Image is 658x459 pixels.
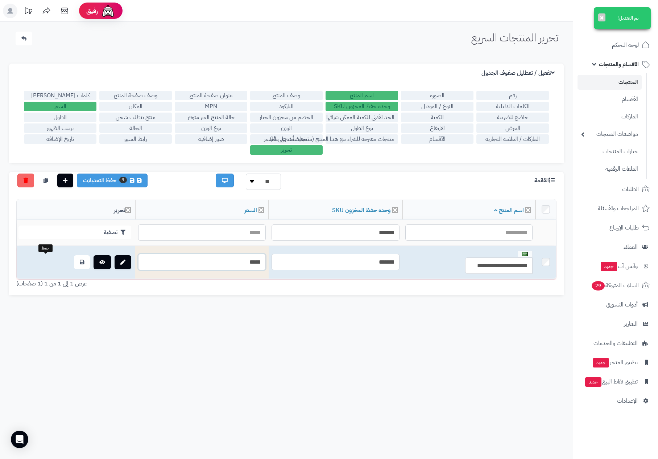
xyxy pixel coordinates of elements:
label: النوع / الموديل [401,102,473,111]
div: Open Intercom Messenger [11,431,28,448]
h1: تحرير المنتجات السريع [471,32,558,44]
label: وصف المنتج [250,91,323,100]
a: المنتجات [578,75,642,90]
label: الحالة [99,123,172,133]
a: تحديثات المنصة [19,4,37,20]
a: تطبيق نقاط البيعجديد [578,373,654,390]
span: جديد [593,358,609,367]
label: وصف صفحة المنتج [99,91,172,100]
button: × [598,13,605,21]
a: طلبات الإرجاع [578,219,654,236]
label: رابط السيو [99,134,172,144]
label: الأقسام [401,134,473,144]
span: أدوات التسويق [606,300,638,310]
a: خيارات المنتجات [578,144,642,159]
span: تطبيق نقاط البيع [584,377,638,387]
label: ترتيب الظهور [24,123,96,133]
span: طلبات الإرجاع [609,223,639,233]
div: حفظ [38,244,53,252]
h3: تفعيل / تعطليل صفوف الجدول [481,70,556,77]
label: نوع الوزن [175,123,247,133]
span: 29 [592,281,605,291]
a: اسم المنتج [494,206,524,215]
a: العملاء [578,238,654,256]
span: الطلبات [622,184,639,194]
span: التقارير [624,319,638,329]
label: MPN [175,102,247,111]
label: تخفيضات على السعر [250,134,323,144]
label: الباركود [250,102,323,111]
label: حالة المنتج الغير متوفر [175,113,247,122]
a: الأقسام [578,92,642,107]
label: الطول [24,113,96,122]
span: جديد [585,377,601,387]
a: الملفات الرقمية [578,161,642,177]
label: الخصم من مخزون الخيار [250,113,323,122]
th: تحرير [17,200,135,220]
a: الإعدادات [578,392,654,410]
div: تم التعديل! [594,7,651,29]
span: 1 [119,177,127,183]
label: خاضع للضريبة [476,113,549,122]
label: السعر [24,102,96,111]
a: حفظ التعديلات [77,174,148,187]
label: صور إضافية [175,134,247,144]
label: عنوان صفحة المنتج [175,91,247,100]
label: نوع الطول [326,123,398,133]
h3: القائمة [534,177,556,184]
span: المراجعات والأسئلة [598,203,639,214]
label: الوزن [250,123,323,133]
label: الصورة [401,91,473,100]
label: الحد الأدنى للكمية الممكن شرائها [326,113,398,122]
label: الماركات / العلامة التجارية [476,134,549,144]
div: عرض 1 إلى 1 من 1 (1 صفحات) [11,280,286,288]
a: الماركات [578,109,642,125]
label: الارتفاع [401,123,473,133]
a: أدوات التسويق [578,296,654,313]
a: لوحة التحكم [578,36,654,54]
span: التطبيقات والخدمات [593,338,638,348]
a: وآتس آبجديد [578,257,654,275]
a: السلات المتروكة29 [578,277,654,294]
span: العملاء [624,242,638,252]
a: السعر [244,206,257,215]
span: رفيق [86,7,98,15]
span: الإعدادات [617,396,638,406]
img: العربية [522,252,528,256]
a: التطبيقات والخدمات [578,334,654,352]
span: الأقسام والمنتجات [599,59,639,69]
a: التقارير [578,315,654,333]
a: المراجعات والأسئلة [578,200,654,217]
a: وحده حفظ المخزون SKU [332,206,391,215]
label: الكمية [401,113,473,122]
label: رقم [476,91,549,100]
img: ai-face.png [101,4,115,18]
label: العرض [476,123,549,133]
label: منتج يتطلب شحن [99,113,172,122]
button: تصفية [18,226,131,239]
span: تطبيق المتجر [592,357,638,367]
label: تاريخ الإضافة [24,134,96,144]
label: تحرير [250,145,323,155]
label: كلمات [PERSON_NAME] [24,91,96,100]
a: مواصفات المنتجات [578,126,642,142]
span: وآتس آب [600,261,638,271]
label: الكلمات الدليلية [476,102,549,111]
span: جديد [601,262,617,271]
span: السلات المتروكة [591,280,639,291]
label: وحده حفظ المخزون SKU [326,102,398,111]
label: المكان [99,102,172,111]
a: الطلبات [578,180,654,198]
span: لوحة التحكم [612,40,639,50]
a: تطبيق المتجرجديد [578,354,654,371]
label: منتجات مقترحة للشراء مع هذا المنتج (منتجات تُشترى معًا) [326,134,398,144]
label: اسم المنتج [326,91,398,100]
